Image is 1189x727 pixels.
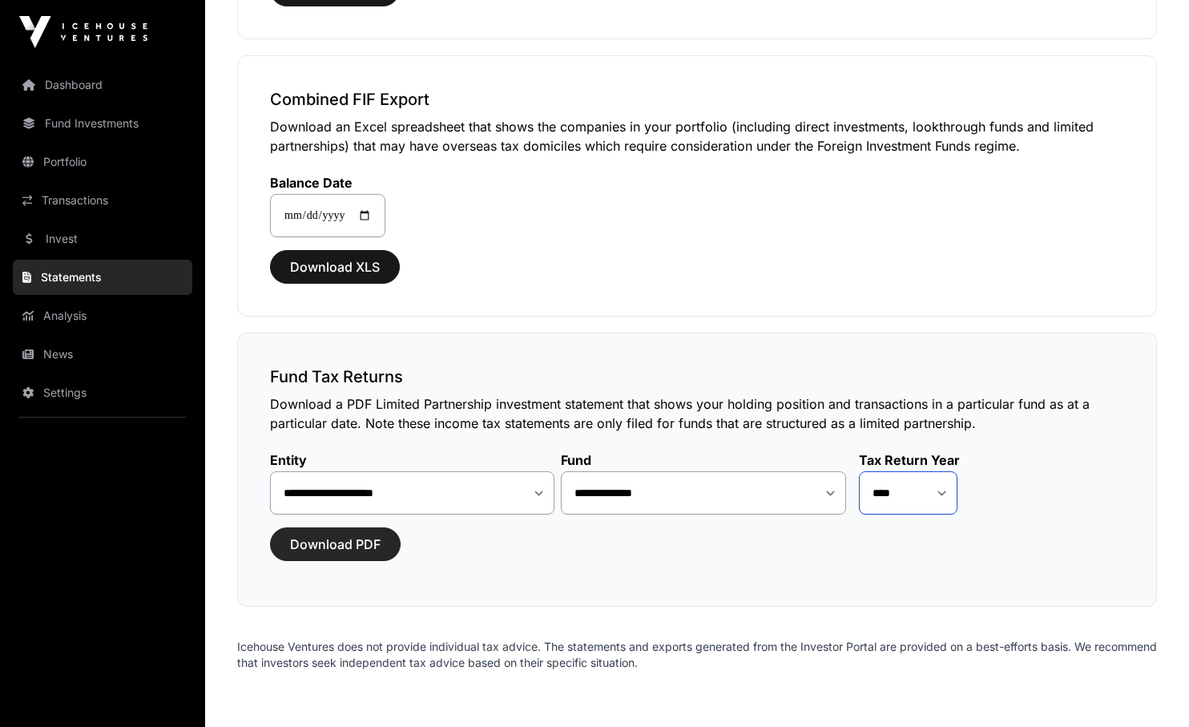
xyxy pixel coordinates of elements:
a: Settings [13,375,192,410]
h3: Combined FIF Export [270,88,1124,111]
button: Download XLS [270,250,400,284]
iframe: Chat Widget [1109,650,1189,727]
h3: Fund Tax Returns [270,366,1124,388]
a: News [13,337,192,372]
label: Balance Date [270,175,385,191]
a: Statements [13,260,192,295]
a: Portfolio [13,144,192,180]
label: Fund [561,452,845,468]
span: Download PDF [290,535,381,554]
a: Fund Investments [13,106,192,141]
button: Download PDF [270,527,401,561]
p: Download an Excel spreadsheet that shows the companies in your portfolio (including direct invest... [270,117,1124,155]
a: Transactions [13,183,192,218]
img: Icehouse Ventures Logo [19,16,147,48]
a: Invest [13,221,192,256]
a: Analysis [13,298,192,333]
label: Entity [270,452,554,468]
p: Icehouse Ventures does not provide individual tax advice. The statements and exports generated fr... [237,639,1157,671]
label: Tax Return Year [859,452,960,468]
p: Download a PDF Limited Partnership investment statement that shows your holding position and tran... [270,394,1124,433]
a: Dashboard [13,67,192,103]
span: Download XLS [290,257,380,277]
